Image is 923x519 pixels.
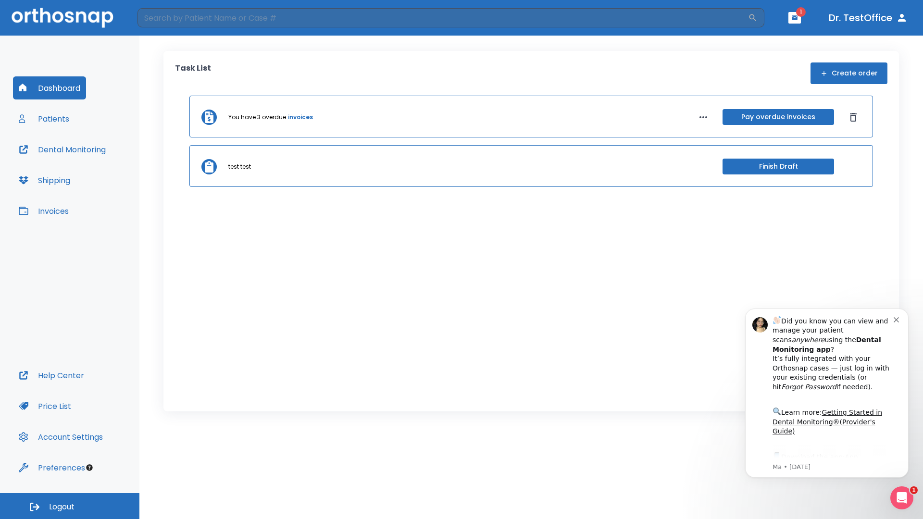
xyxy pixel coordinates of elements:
[811,62,887,84] button: Create order
[228,162,251,171] p: test test
[288,113,313,122] a: invoices
[13,395,77,418] button: Price List
[13,425,109,448] button: Account Settings
[890,486,913,509] iframe: Intercom live chat
[846,110,861,125] button: Dismiss
[723,159,834,174] button: Finish Draft
[731,297,923,514] iframe: Intercom notifications message
[228,113,286,122] p: You have 3 overdue
[13,199,75,222] button: Invoices
[12,8,113,27] img: Orthosnap
[13,364,90,387] button: Help Center
[137,8,748,27] input: Search by Patient Name or Case #
[825,9,911,26] button: Dr. TestOffice
[13,76,86,99] button: Dashboard
[910,486,918,494] span: 1
[723,109,834,125] button: Pay overdue invoices
[13,456,91,479] button: Preferences
[85,463,94,472] div: Tooltip anchor
[13,138,112,161] button: Dental Monitoring
[13,107,75,130] button: Patients
[175,62,211,84] p: Task List
[13,169,76,192] button: Shipping
[796,7,806,17] span: 1
[49,502,75,512] span: Logout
